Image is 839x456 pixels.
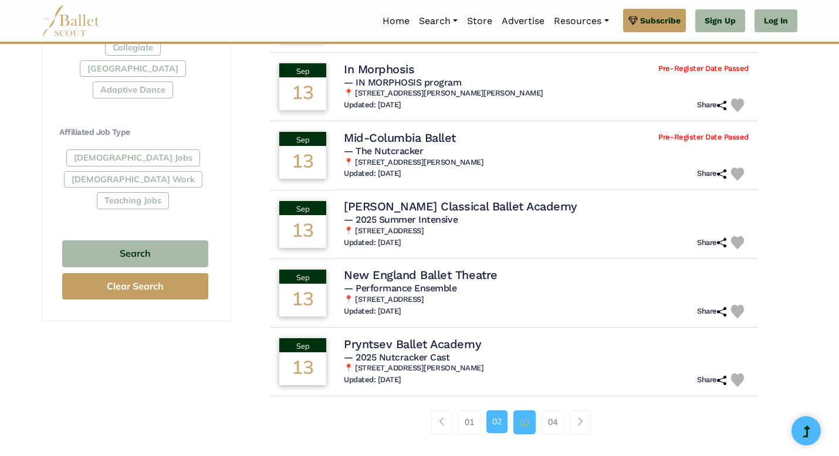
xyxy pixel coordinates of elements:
div: Sep [279,63,326,77]
div: Sep [279,270,326,284]
div: Sep [279,338,326,352]
span: — 2025 Summer Intensive [344,214,458,225]
div: 13 [279,77,326,110]
span: Pre-Register Date Passed [658,132,748,142]
a: 02 [486,410,508,433]
span: — The Nutcracker [344,145,423,156]
h4: Mid-Columbia Ballet [344,130,456,145]
h6: Updated: [DATE] [344,100,401,110]
h4: Pryntsev Ballet Academy [344,336,481,352]
span: Pre-Register Date Passed [658,64,748,74]
h6: 📍 [STREET_ADDRESS][PERSON_NAME] [344,363,749,373]
h6: 📍 [STREET_ADDRESS][PERSON_NAME] [344,158,749,168]
h4: In Morphosis [344,62,414,77]
a: Subscribe [623,9,686,32]
h4: Affiliated Job Type [59,127,211,138]
h6: Updated: [DATE] [344,307,401,317]
div: 13 [279,284,326,317]
a: 01 [458,410,481,434]
span: — IN MORPHOSIS program [344,77,461,88]
h6: 📍 [STREET_ADDRESS][PERSON_NAME][PERSON_NAME] [344,89,749,98]
div: 13 [279,215,326,248]
h6: Updated: [DATE] [344,169,401,179]
h6: Share [697,100,726,110]
h6: Share [697,238,726,248]
h6: Share [697,169,726,179]
a: Store [462,9,497,33]
h6: Updated: [DATE] [344,375,401,385]
h6: 📍 [STREET_ADDRESS] [344,226,749,236]
h6: 📍 [STREET_ADDRESS] [344,295,749,305]
a: 03 [513,410,536,434]
h6: Share [697,375,726,385]
a: Search [414,9,462,33]
h6: Share [697,307,726,317]
a: 04 [542,410,564,434]
div: 13 [279,146,326,179]
img: gem.svg [628,14,638,27]
a: Log In [755,9,797,33]
a: Advertise [497,9,549,33]
h6: Updated: [DATE] [344,238,401,248]
a: Resources [549,9,613,33]
nav: Page navigation example [431,410,597,434]
div: 13 [279,352,326,385]
h4: [PERSON_NAME] Classical Ballet Academy [344,199,577,214]
a: Sign Up [695,9,745,33]
span: — Performance Ensemble [344,283,456,294]
button: Search [62,240,208,268]
h4: New England Ballet Theatre [344,267,498,283]
button: Clear Search [62,273,208,300]
a: Home [378,9,414,33]
span: Subscribe [640,14,681,27]
span: — 2025 Nutcracker Cast [344,352,449,363]
div: Sep [279,132,326,146]
div: Sep [279,201,326,215]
